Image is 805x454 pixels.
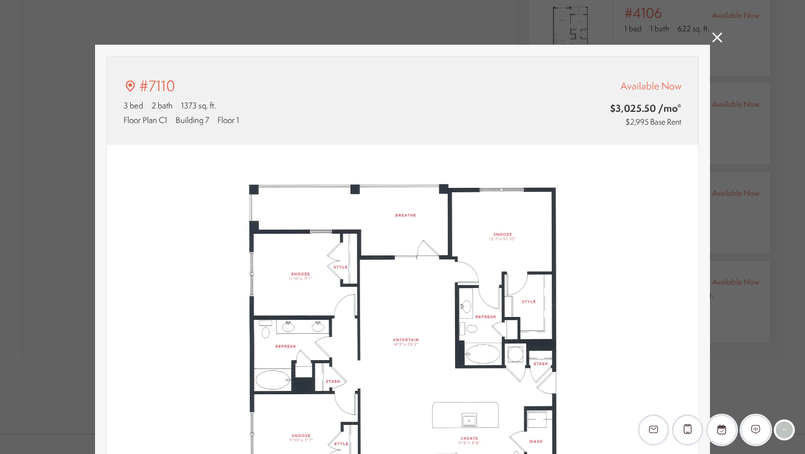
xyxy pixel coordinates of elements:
span: Building 7 [176,114,209,126]
span: 2 bath [151,100,173,111]
span: Floor 1 [217,114,239,126]
span: $3,025.50 /mo* [546,101,681,115]
span: $2,995 Base Rent [626,116,681,127]
p: #7110 [139,75,176,97]
span: Available Now [621,79,681,93]
span: 3 bed [124,100,143,111]
span: 1373 sq. ft. [181,100,216,111]
span: Floor Plan C1 [124,114,167,126]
